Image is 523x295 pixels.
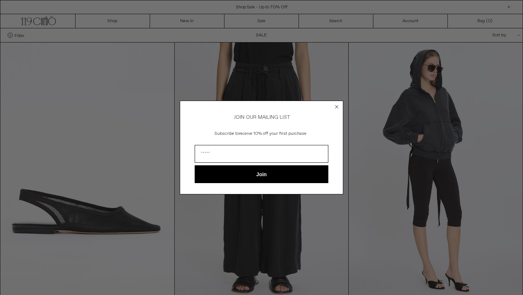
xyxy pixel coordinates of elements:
input: Email [195,145,328,163]
span: receive 10% off your first purchase [239,131,307,137]
span: Subscribe to [215,131,239,137]
button: Close dialog [333,103,340,110]
span: JOIN OUR MAILING LIST [233,114,290,121]
button: Join [195,165,328,183]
